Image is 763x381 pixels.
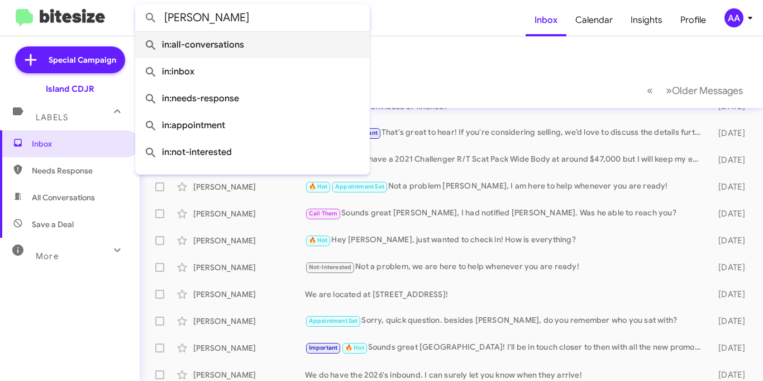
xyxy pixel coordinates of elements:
[724,8,743,27] div: AA
[144,85,361,112] span: in:needs-response
[707,369,754,380] div: [DATE]
[305,369,707,380] div: We do have the 2026's inbound. I can surely let you know when they arrive!
[32,219,74,230] span: Save a Deal
[193,369,305,380] div: [PERSON_NAME]
[305,126,707,139] div: That's great to hear! If you're considering selling, we’d love to discuss the details further. Wh...
[707,316,754,327] div: [DATE]
[193,289,305,300] div: [PERSON_NAME]
[193,208,305,219] div: [PERSON_NAME]
[309,183,328,190] span: 🔥 Hot
[707,154,754,166] div: [DATE]
[309,210,338,217] span: Call Them
[647,83,653,97] span: «
[135,4,370,31] input: Search
[335,183,384,190] span: Appointment Set
[46,83,94,95] div: Island CDJR
[715,8,751,27] button: AA
[641,79,750,102] nav: Page navigation example
[144,166,361,192] span: in:sold-verified
[707,342,754,354] div: [DATE]
[707,235,754,246] div: [DATE]
[32,192,95,203] span: All Conversations
[305,180,707,193] div: Not a problem [PERSON_NAME], I am here to help whenever you are ready!
[193,342,305,354] div: [PERSON_NAME]
[345,344,364,351] span: 🔥 Hot
[622,4,671,36] a: Insights
[36,112,68,123] span: Labels
[305,289,707,300] div: We are located at [STREET_ADDRESS]!
[309,237,328,244] span: 🔥 Hot
[144,112,361,139] span: in:appointment
[659,79,750,102] button: Next
[305,153,707,166] div: I see, I do have a 2021 Challenger R/T Scat Pack Wide Body at around $47,000 but I will keep my e...
[32,138,127,149] span: Inbox
[640,79,660,102] button: Previous
[707,289,754,300] div: [DATE]
[32,165,127,176] span: Needs Response
[672,84,743,97] span: Older Messages
[305,341,707,354] div: Sounds great [GEOGRAPHIC_DATA]! I'll be in touch closer to then with all the new promotions! What...
[666,83,672,97] span: »
[305,234,707,247] div: Hey [PERSON_NAME], just wanted to check in! How is everything?
[144,31,361,58] span: in:all-conversations
[193,181,305,192] div: [PERSON_NAME]
[193,235,305,246] div: [PERSON_NAME]
[305,261,707,274] div: Not a problem, we are here to help whenever you are ready!
[707,181,754,192] div: [DATE]
[309,317,358,324] span: Appointment Set
[193,316,305,327] div: [PERSON_NAME]
[707,262,754,273] div: [DATE]
[144,58,361,85] span: in:inbox
[707,128,754,139] div: [DATE]
[566,4,622,36] a: Calendar
[193,262,305,273] div: [PERSON_NAME]
[309,344,338,351] span: Important
[36,251,59,261] span: More
[144,139,361,166] span: in:not-interested
[707,208,754,219] div: [DATE]
[15,46,125,73] a: Special Campaign
[305,207,707,220] div: Sounds great [PERSON_NAME], I had notified [PERSON_NAME]. Was he able to reach you?
[309,264,352,271] span: Not-Interested
[526,4,566,36] a: Inbox
[49,54,116,65] span: Special Campaign
[305,314,707,327] div: Sorry, quick question. besides [PERSON_NAME], do you remember who you sat with?
[671,4,715,36] a: Profile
